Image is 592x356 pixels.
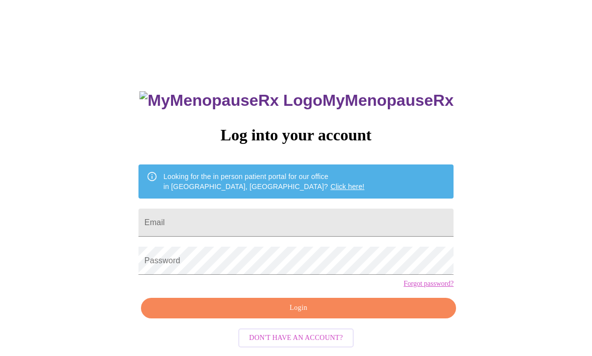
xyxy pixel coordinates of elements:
[331,183,365,191] a: Click here!
[403,280,454,288] a: Forgot password?
[164,167,365,196] div: Looking for the in person patient portal for our office in [GEOGRAPHIC_DATA], [GEOGRAPHIC_DATA]?
[141,298,456,318] button: Login
[139,91,454,110] h3: MyMenopauseRx
[238,328,354,348] button: Don't have an account?
[139,91,322,110] img: MyMenopauseRx Logo
[249,332,343,344] span: Don't have an account?
[138,126,454,144] h3: Log into your account
[153,302,445,314] span: Login
[236,332,357,341] a: Don't have an account?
